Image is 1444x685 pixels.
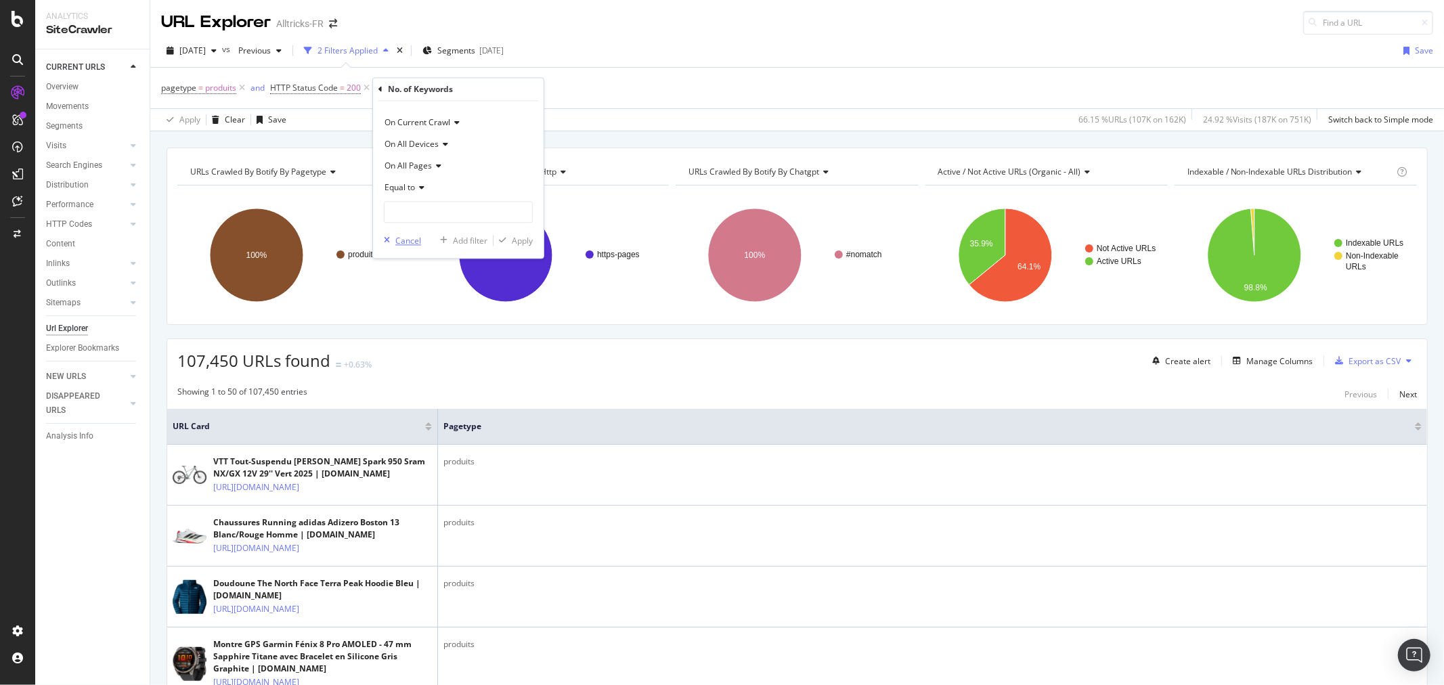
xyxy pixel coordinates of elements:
[1203,114,1311,125] div: 24.92 % Visits ( 187K on 751K )
[385,139,439,150] span: On All Devices
[46,341,140,355] a: Explorer Bookmarks
[385,117,450,129] span: On Current Crawl
[250,82,265,93] div: and
[222,43,233,55] span: vs
[46,22,139,38] div: SiteCrawler
[46,389,114,418] div: DISAPPEARED URLS
[1227,353,1313,369] button: Manage Columns
[46,60,127,74] a: CURRENT URLS
[46,257,70,271] div: Inlinks
[1165,355,1210,367] div: Create alert
[46,389,127,418] a: DISAPPEARED URLS
[443,638,1422,650] div: produits
[46,429,93,443] div: Analysis Info
[46,100,140,114] a: Movements
[1244,283,1267,292] text: 98.8%
[936,161,1156,183] h4: Active / Not Active URLs
[213,602,299,616] a: [URL][DOMAIN_NAME]
[1399,389,1417,400] div: Next
[299,40,394,62] button: 2 Filters Applied
[46,158,127,173] a: Search Engines
[1399,386,1417,402] button: Next
[443,516,1422,529] div: produits
[46,276,127,290] a: Outlinks
[206,109,245,131] button: Clear
[676,196,916,314] svg: A chart.
[443,456,1422,468] div: produits
[1398,40,1433,62] button: Save
[1346,262,1366,271] text: URLs
[213,481,299,494] a: [URL][DOMAIN_NAME]
[496,250,517,260] text: 100%
[597,250,640,259] text: https-pages
[270,82,338,93] span: HTTP Status Code
[494,234,533,248] button: Apply
[1346,238,1403,248] text: Indexable URLs
[46,257,127,271] a: Inlinks
[46,11,139,22] div: Analytics
[1303,11,1433,35] input: Find a URL
[46,60,105,74] div: CURRENT URLS
[1175,196,1417,314] svg: A chart.
[348,250,377,259] text: produits
[46,237,75,251] div: Content
[388,83,453,95] div: No. of Keywords
[1349,355,1401,367] div: Export as CSV
[1328,114,1433,125] div: Switch back to Simple mode
[394,44,406,58] div: times
[213,456,432,480] div: VTT Tout-Suspendu [PERSON_NAME] Spark 950 Sram NX/GX 12V 29'' Vert 2025 | [DOMAIN_NAME]
[969,240,992,249] text: 35.9%
[173,466,206,484] img: main image
[385,160,432,172] span: On All Pages
[46,370,127,384] a: NEW URLS
[46,119,140,133] a: Segments
[173,529,206,544] img: main image
[417,40,509,62] button: Segments[DATE]
[443,577,1422,590] div: produits
[190,166,326,177] span: URLs Crawled By Botify By pagetype
[329,19,337,28] div: arrow-right-arrow-left
[1398,639,1430,671] div: Open Intercom Messenger
[46,178,89,192] div: Distribution
[1323,109,1433,131] button: Switch back to Simple mode
[344,359,372,370] div: +0.63%
[46,429,140,443] a: Analysis Info
[173,420,422,433] span: URL Card
[1330,350,1401,372] button: Export as CSV
[318,45,378,56] div: 2 Filters Applied
[435,234,487,248] button: Add filter
[378,234,421,248] button: Cancel
[213,516,432,541] div: Chaussures Running adidas Adizero Boston 13 Blanc/Rouge Homme | [DOMAIN_NAME]
[46,119,83,133] div: Segments
[213,638,432,675] div: Montre GPS Garmin Fénix 8 Pro AMOLED - 47 mm Sapphire Titane avec Bracelet en Silicone Gris Graph...
[250,81,265,94] button: and
[46,198,127,212] a: Performance
[161,82,196,93] span: pagetype
[46,370,86,384] div: NEW URLS
[46,139,127,153] a: Visits
[46,237,140,251] a: Content
[251,109,286,131] button: Save
[233,45,271,56] span: Previous
[276,17,324,30] div: Alltricks-FR
[395,235,421,246] div: Cancel
[46,322,140,336] a: Url Explorer
[1346,251,1399,261] text: Non-Indexable
[1018,262,1041,271] text: 64.1%
[233,40,287,62] button: Previous
[426,196,667,314] div: A chart.
[46,276,76,290] div: Outlinks
[205,79,236,97] span: produits
[1246,355,1313,367] div: Manage Columns
[1187,166,1353,177] span: Indexable / Non-Indexable URLs distribution
[179,114,200,125] div: Apply
[453,235,487,246] div: Add filter
[46,139,66,153] div: Visits
[46,80,140,94] a: Overview
[443,420,1395,433] span: pagetype
[925,196,1168,314] div: A chart.
[336,363,341,367] img: Equal
[177,386,307,402] div: Showing 1 to 50 of 107,450 entries
[347,79,361,97] span: 200
[688,166,819,177] span: URLs Crawled By Botify By chatgpt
